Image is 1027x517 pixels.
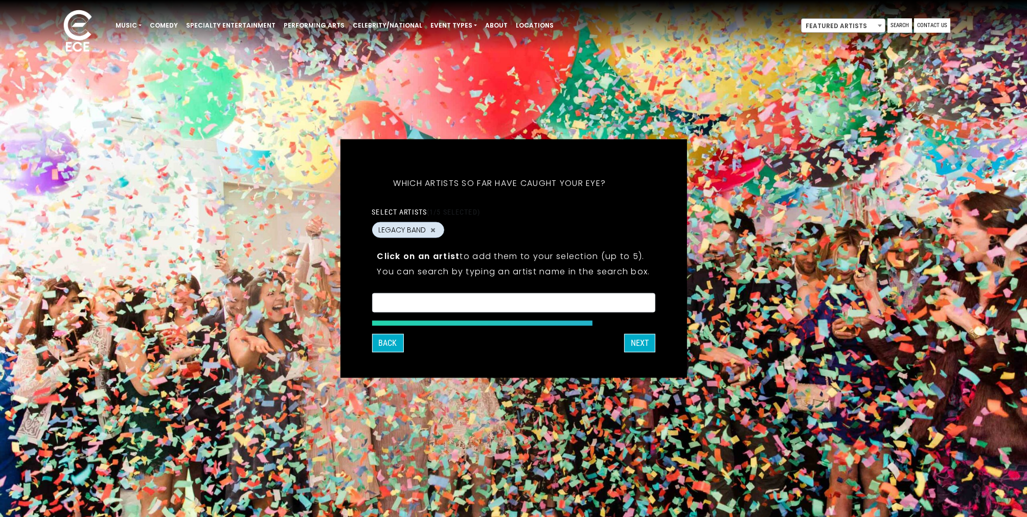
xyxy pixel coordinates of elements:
[914,18,950,33] a: Contact Us
[378,300,648,309] textarea: Search
[427,208,480,216] span: (1/5 selected)
[801,18,885,33] span: Featured Artists
[377,250,460,262] strong: Click on an artist
[111,17,146,34] a: Music
[182,17,280,34] a: Specialty Entertainment
[372,334,403,353] button: Back
[280,17,349,34] a: Performing Arts
[481,17,512,34] a: About
[624,334,655,353] button: Next
[349,17,426,34] a: Celebrity/National
[52,7,103,57] img: ece_new_logo_whitev2-1.png
[887,18,912,33] a: Search
[377,250,650,263] p: to add them to your selection (up to 5).
[378,225,426,236] span: LEGACY BAND
[512,17,558,34] a: Locations
[802,19,885,33] span: Featured Artists
[146,17,182,34] a: Comedy
[426,17,481,34] a: Event Types
[429,225,437,234] button: Remove LEGACY BAND
[372,207,480,217] label: Select artists
[377,265,650,278] p: You can search by typing an artist name in the search box.
[372,165,627,202] h5: Which artists so far have caught your eye?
